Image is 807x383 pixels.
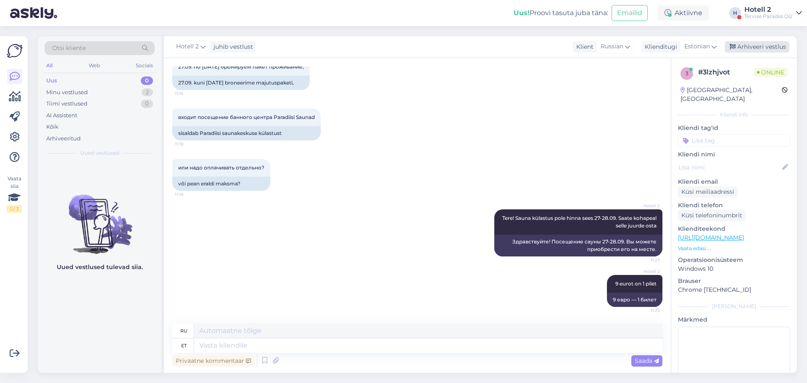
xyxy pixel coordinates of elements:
[678,163,781,172] input: Lisa nimi
[678,277,790,285] p: Brauser
[178,164,264,171] span: или надо оплачивать отдельно?
[7,43,23,59] img: Askly Logo
[628,257,660,263] span: 11:23
[494,235,662,256] div: Здравствуйте! Посещение сауны 27-28.09. Вы можете приобрести его на месте.
[175,90,206,97] span: 11:16
[678,150,790,159] p: Kliendi nimi
[514,8,608,18] div: Proovi tasuta juba täna:
[181,338,187,353] div: et
[678,315,790,324] p: Märkmed
[178,63,304,70] span: 27.09. по [DATE] бронируем пакет проживание,
[87,60,102,71] div: Web
[615,280,657,287] span: 9 eurot on 1 pilet
[176,42,199,51] span: Hotell 2
[678,256,790,264] p: Operatsioonisüsteem
[678,285,790,294] p: Chrome [TECHNICAL_ID]
[684,42,710,51] span: Estonian
[628,268,660,275] span: Hotell 2
[635,357,659,365] span: Saada
[628,203,660,209] span: Hotell 2
[686,70,688,77] span: 3
[678,303,790,310] div: [PERSON_NAME]
[172,355,254,367] div: Privaatne kommentaar
[573,42,593,51] div: Klient
[744,6,793,13] div: Hotell 2
[180,324,187,338] div: ru
[46,111,77,120] div: AI Assistent
[641,42,677,51] div: Klienditugi
[502,215,658,229] span: Tere! Sauna külastus pole hinna sees 27-28.09. Saate kohapeal selle juurde osta
[172,177,270,191] div: või pean eraldi maksma?
[46,77,57,85] div: Uus
[678,134,790,147] input: Lisa tag
[678,177,790,186] p: Kliendi email
[52,44,86,53] span: Otsi kliente
[141,77,153,85] div: 0
[172,76,310,90] div: 27.09. kuni [DATE] broneerime majutuspaketi,
[45,60,54,71] div: All
[678,111,790,119] div: Kliendi info
[628,307,660,314] span: 11:23
[134,60,155,71] div: Socials
[725,41,789,53] div: Arhiveeri vestlus
[178,114,315,120] span: входит посещение банного центра Paradiisi Saunad
[612,5,648,21] button: Emailid
[744,6,802,20] a: Hotell 2Tervise Paradiis OÜ
[678,234,744,241] a: [URL][DOMAIN_NAME]
[678,245,790,252] p: Vaata edasi ...
[678,201,790,210] p: Kliendi telefon
[678,124,790,132] p: Kliendi tag'id
[678,186,738,198] div: Küsi meiliaadressi
[175,141,206,147] span: 11:18
[46,88,88,97] div: Minu vestlused
[46,135,81,143] div: Arhiveeritud
[80,149,119,157] span: Uued vestlused
[172,126,321,140] div: sisaldab Paradiisi saunakeskuse külastust
[678,225,790,233] p: Klienditeekond
[7,205,22,213] div: 0 / 3
[607,293,662,307] div: 9 евро — 1 билет
[514,9,530,17] b: Uus!
[57,263,143,272] p: Uued vestlused tulevad siia.
[754,68,788,77] span: Online
[46,100,87,108] div: Tiimi vestlused
[729,7,741,19] div: H
[678,210,746,221] div: Küsi telefoninumbrit
[7,175,22,213] div: Vaata siia
[46,123,58,131] div: Kõik
[658,5,709,21] div: Aktiivne
[142,88,153,97] div: 2
[38,180,161,255] img: No chats
[210,42,253,51] div: juhib vestlust
[698,67,754,77] div: # 3lzhjvot
[678,264,790,273] p: Windows 10
[744,13,793,20] div: Tervise Paradiis OÜ
[175,191,206,198] span: 11:18
[680,86,782,103] div: [GEOGRAPHIC_DATA], [GEOGRAPHIC_DATA]
[141,100,153,108] div: 0
[601,42,623,51] span: Russian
